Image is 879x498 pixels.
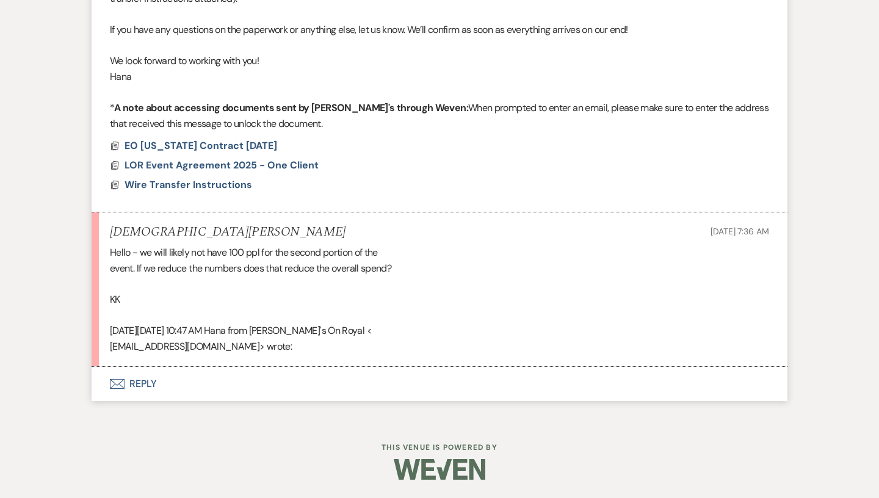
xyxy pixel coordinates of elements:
strong: A note about accessing documents sent by [PERSON_NAME]'s through Weven: [114,101,468,114]
span: When prompted to enter an email, please make sure to enter the address that received this message... [110,101,769,130]
span: Wire Transfer Instructions [125,178,252,191]
span: EO [US_STATE] Contract [DATE] [125,139,277,152]
button: Reply [92,367,787,401]
div: Hello - we will likely not have 100 ppl for the second portion of the event. If we reduce the num... [110,245,769,354]
button: EO [US_STATE] Contract [DATE] [125,139,280,153]
button: Wire Transfer Instructions [125,178,255,192]
span: We look forward to working with you! [110,54,259,67]
span: If you have any questions on the paperwork or anything else, let us know. We’ll confirm as soon a... [110,23,628,36]
button: LOR Event Agreement 2025 - One Client [125,158,322,173]
img: Weven Logo [394,448,485,491]
h5: [DEMOGRAPHIC_DATA][PERSON_NAME] [110,225,346,240]
p: Hana [110,69,769,85]
span: [DATE] 7:36 AM [711,226,769,237]
span: LOR Event Agreement 2025 - One Client [125,159,319,171]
